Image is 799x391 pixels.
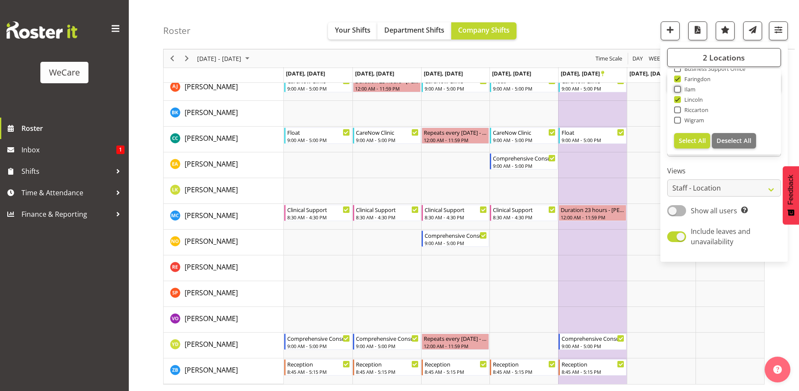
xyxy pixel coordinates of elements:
[287,136,350,143] div: 9:00 AM - 5:00 PM
[493,368,556,375] div: 8:45 AM - 5:15 PM
[185,314,238,323] span: [PERSON_NAME]
[185,159,238,169] a: [PERSON_NAME]
[562,360,624,368] div: Reception
[328,22,377,39] button: Your Shifts
[164,204,284,230] td: Mary Childs resource
[493,360,556,368] div: Reception
[185,210,238,221] a: [PERSON_NAME]
[164,281,284,307] td: Samantha Poultney resource
[422,127,489,144] div: Charlotte Courtney"s event - Repeats every wednesday - Charlotte Courtney Begin From Wednesday, O...
[458,25,510,35] span: Company Shifts
[179,49,194,67] div: Next
[287,205,350,214] div: Clinical Support
[425,231,487,239] div: Comprehensive Consult
[490,76,558,92] div: Amy Johannsen"s event - Float Begin From Thursday, October 23, 2025 at 9:00:00 AM GMT+13:00 Ends ...
[164,358,284,384] td: Zephy Bennett resource
[743,21,762,40] button: Send a list of all shifts for the selected filtered period to all rostered employees.
[647,53,665,64] button: Timeline Week
[287,368,350,375] div: 8:45 AM - 5:15 PM
[356,368,419,375] div: 8:45 AM - 5:15 PM
[425,85,487,92] div: 9:00 AM - 5:00 PM
[164,307,284,333] td: Victoria Oberzil resource
[185,236,238,246] a: [PERSON_NAME]
[422,230,489,247] div: Natasha Ottley"s event - Comprehensive Consult Begin From Wednesday, October 22, 2025 at 9:00:00 ...
[164,152,284,178] td: Ena Advincula resource
[681,86,696,93] span: Ilam
[425,239,487,246] div: 9:00 AM - 5:00 PM
[356,128,419,136] div: CareNow Clinic
[490,153,558,170] div: Ena Advincula"s event - Comprehensive Consult Begin From Thursday, October 23, 2025 at 9:00:00 AM...
[21,165,112,178] span: Shifts
[769,21,788,40] button: Filter Shifts
[21,122,125,135] span: Roster
[594,53,624,64] button: Time Scale
[21,208,112,221] span: Finance & Reporting
[185,339,238,349] a: [PERSON_NAME]
[185,185,238,195] a: [PERSON_NAME]
[116,145,125,154] span: 1
[561,214,624,221] div: 12:00 AM - 11:59 PM
[21,186,112,199] span: Time & Attendance
[451,22,516,39] button: Company Shifts
[185,185,238,194] span: [PERSON_NAME]
[185,365,238,375] span: [PERSON_NAME]
[422,205,489,221] div: Mary Childs"s event - Clinical Support Begin From Wednesday, October 22, 2025 at 8:30:00 AM GMT+1...
[561,70,604,77] span: [DATE], [DATE]
[353,127,421,144] div: Charlotte Courtney"s event - CareNow Clinic Begin From Tuesday, October 21, 2025 at 9:00:00 AM GM...
[691,227,750,246] span: Include leaves and unavailability
[377,22,451,39] button: Department Shifts
[667,166,781,176] label: Views
[287,360,350,368] div: Reception
[712,133,756,149] button: Deselect All
[681,96,703,103] span: Lincoln
[185,82,238,92] a: [PERSON_NAME]
[490,127,558,144] div: Charlotte Courtney"s event - CareNow Clinic Begin From Thursday, October 23, 2025 at 9:00:00 AM G...
[185,211,238,220] span: [PERSON_NAME]
[425,205,487,214] div: Clinical Support
[356,360,419,368] div: Reception
[196,53,242,64] span: [DATE] - [DATE]
[185,133,238,143] span: [PERSON_NAME]
[185,236,238,246] span: [PERSON_NAME]
[490,205,558,221] div: Mary Childs"s event - Clinical Support Begin From Thursday, October 23, 2025 at 8:30:00 AM GMT+13...
[648,53,664,64] span: Week
[674,133,711,149] button: Select All
[493,128,556,136] div: CareNow Clinic
[562,343,624,349] div: 9:00 AM - 5:00 PM
[493,85,556,92] div: 9:00 AM - 5:00 PM
[185,133,238,143] a: [PERSON_NAME]
[679,136,706,145] span: Select All
[425,368,487,375] div: 8:45 AM - 5:15 PM
[353,359,421,376] div: Zephy Bennett"s event - Reception Begin From Tuesday, October 21, 2025 at 8:45:00 AM GMT+13:00 En...
[287,128,350,136] div: Float
[703,52,745,63] span: 2 Locations
[493,205,556,214] div: Clinical Support
[163,26,191,36] h4: Roster
[562,85,624,92] div: 9:00 AM - 5:00 PM
[493,154,556,162] div: Comprehensive Consult
[424,136,487,143] div: 12:00 AM - 11:59 PM
[632,53,644,64] span: Day
[185,82,238,91] span: [PERSON_NAME]
[287,214,350,221] div: 8:30 AM - 4:30 PM
[185,288,238,297] span: [PERSON_NAME]
[185,288,238,298] a: [PERSON_NAME]
[595,53,623,64] span: Time Scale
[287,85,350,92] div: 9:00 AM - 5:00 PM
[716,21,735,40] button: Highlight an important date within the roster.
[493,136,556,143] div: 9:00 AM - 5:00 PM
[492,70,531,77] span: [DATE], [DATE]
[355,70,394,77] span: [DATE], [DATE]
[425,214,487,221] div: 8:30 AM - 4:30 PM
[284,127,352,144] div: Charlotte Courtney"s event - Float Begin From Monday, October 20, 2025 at 9:00:00 AM GMT+13:00 En...
[335,25,371,35] span: Your Shifts
[493,214,556,221] div: 8:30 AM - 4:30 PM
[422,333,489,350] div: Yvonne Denny"s event - Repeats every wednesday - Yvonne Denny Begin From Wednesday, October 22, 2...
[185,262,238,272] a: [PERSON_NAME]
[562,368,624,375] div: 8:45 AM - 5:15 PM
[424,70,463,77] span: [DATE], [DATE]
[562,136,624,143] div: 9:00 AM - 5:00 PM
[559,127,626,144] div: Charlotte Courtney"s event - Float Begin From Friday, October 24, 2025 at 9:00:00 AM GMT+13:00 En...
[661,21,680,40] button: Add a new shift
